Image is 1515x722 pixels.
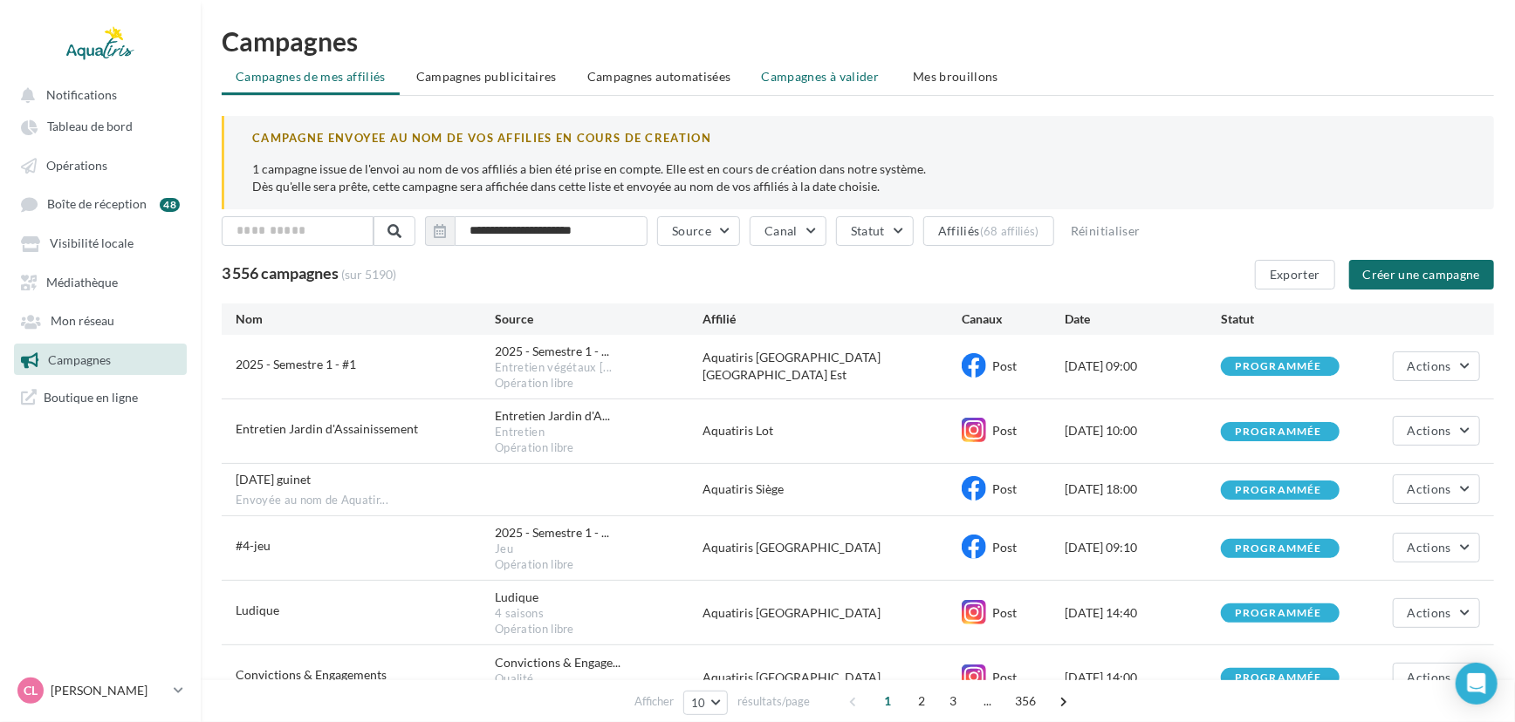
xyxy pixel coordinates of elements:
[703,349,962,384] div: Aquatiris [GEOGRAPHIC_DATA] [GEOGRAPHIC_DATA] Est
[1066,422,1221,439] div: [DATE] 10:00
[703,604,962,622] div: Aquatiris [GEOGRAPHIC_DATA]
[737,693,810,710] span: résultats/page
[10,266,190,297] a: Médiathèque
[51,682,167,699] p: [PERSON_NAME]
[1393,533,1480,562] button: Actions
[48,352,111,367] span: Campagnes
[923,216,1054,246] button: Affiliés(68 affiliés)
[992,670,1017,685] span: Post
[962,310,1066,328] div: Canaux
[1066,604,1221,622] div: [DATE] 14:40
[1456,663,1498,705] div: Open Intercom Messenger
[495,671,703,687] div: Qualité
[940,687,968,715] span: 3
[1255,260,1335,289] button: Exporter
[1235,361,1322,372] div: programmée
[587,69,731,84] span: Campagnes automatisées
[10,304,190,336] a: Mon réseau
[703,480,962,498] div: Aquatiris Siège
[341,267,396,282] span: (sur 5190)
[10,344,190,375] a: Campagnes
[495,622,703,637] div: Opération libre
[762,68,880,85] span: Campagnes à valider
[992,540,1017,555] span: Post
[236,357,356,371] span: 2025 - Semestre 1 - #1
[980,224,1039,238] div: (68 affiliés)
[46,87,117,102] span: Notifications
[913,69,998,84] span: Mes brouillons
[10,382,190,412] a: Boutique en ligne
[10,149,190,180] a: Opérations
[1393,416,1480,446] button: Actions
[222,263,339,283] span: 3 556 campagnes
[495,310,703,328] div: Source
[634,693,674,710] span: Afficher
[992,358,1017,373] span: Post
[1066,358,1221,375] div: [DATE] 09:00
[416,69,557,84] span: Campagnes publicitaires
[46,275,118,289] span: Médiathèque
[495,654,620,671] span: Convictions & Engage...
[46,158,107,173] span: Opérations
[495,440,703,456] div: Opération libre
[1408,481,1451,496] span: Actions
[495,343,609,360] span: 2025 - Semestre 1 - ...
[495,589,538,606] div: Ludique
[236,603,279,617] span: Ludique
[908,687,936,715] span: 2
[495,541,703,557] div: Jeu
[1221,310,1376,328] div: Statut
[495,557,703,573] div: Opération libre
[992,605,1017,620] span: Post
[691,696,706,710] span: 10
[992,481,1017,496] span: Post
[495,425,703,440] div: Entretien
[1064,221,1148,242] button: Réinitialiser
[1408,540,1451,555] span: Actions
[236,472,311,487] span: 30/12/25 guinet
[252,130,1466,146] div: CAMPAGNE ENVOYEE AU NOM DE VOS AFFILIES EN COURS DE CREATION
[1393,474,1480,504] button: Actions
[1235,485,1322,496] div: programmée
[51,314,114,329] span: Mon réseau
[1408,605,1451,620] span: Actions
[24,682,38,699] span: CL
[1235,608,1322,619] div: programmée
[236,667,387,682] span: Convictions & Engagements
[222,28,1494,54] h1: Campagnes
[1008,687,1044,715] span: 356
[47,119,133,134] span: Tableau de bord
[1349,260,1494,289] button: Créer une campagne
[10,227,190,258] a: Visibilité locale
[236,493,388,508] span: Envoyée au nom de Aquatir...
[1408,670,1451,685] span: Actions
[1066,310,1221,328] div: Date
[683,691,728,715] button: 10
[236,310,495,328] div: Nom
[1393,351,1480,381] button: Actions
[495,376,703,392] div: Opération libre
[14,674,187,707] a: CL [PERSON_NAME]
[836,216,914,246] button: Statut
[1393,598,1480,628] button: Actions
[10,110,190,141] a: Tableau de bord
[1408,423,1451,438] span: Actions
[252,160,1466,195] p: 1 campagne issue de l'envoi au nom de vos affiliés a bien été prise en compte. Elle est en cours ...
[1066,539,1221,556] div: [DATE] 09:10
[47,197,147,212] span: Boîte de réception
[160,198,180,212] div: 48
[495,524,609,541] span: 2025 - Semestre 1 - ...
[703,422,962,439] div: Aquatiris Lot
[495,360,612,376] span: Entretien végétaux [...
[236,421,418,436] span: Entretien Jardin d'Assainissement
[495,407,610,425] span: Entretien Jardin d'A...
[874,687,902,715] span: 1
[1066,480,1221,498] div: [DATE] 18:00
[703,310,962,328] div: Affilié
[495,606,703,622] div: 4 saisons
[1235,672,1322,684] div: programmée
[703,669,962,686] div: Aquatiris [GEOGRAPHIC_DATA]
[974,687,1002,715] span: ...
[1393,663,1480,692] button: Actions
[236,538,271,553] span: #4-jeu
